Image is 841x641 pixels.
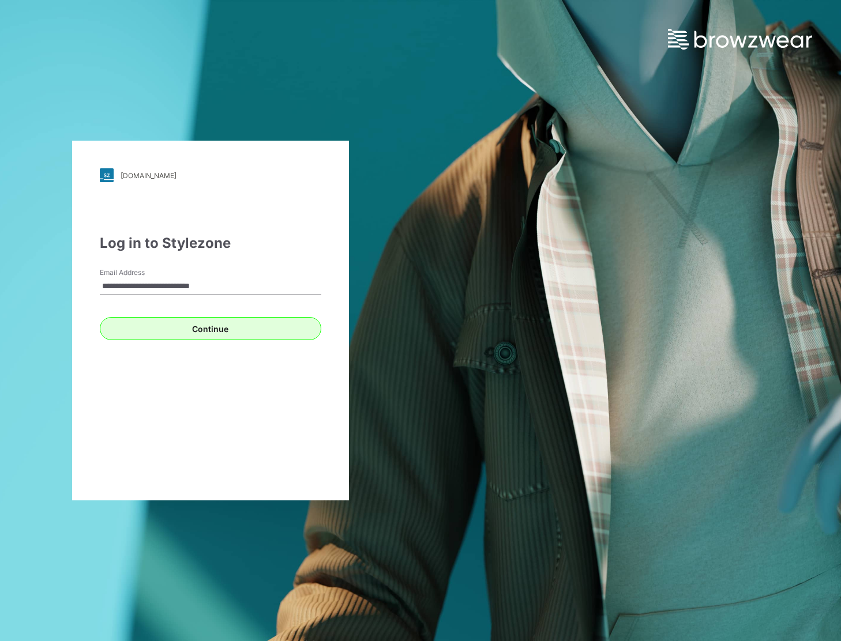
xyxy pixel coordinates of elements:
img: stylezone-logo.562084cfcfab977791bfbf7441f1a819.svg [100,168,114,182]
label: Email Address [100,267,181,278]
div: [DOMAIN_NAME] [121,171,177,180]
div: Log in to Stylezone [100,233,321,254]
a: [DOMAIN_NAME] [100,168,321,182]
button: Continue [100,317,321,340]
img: browzwear-logo.e42bd6dac1945053ebaf764b6aa21510.svg [668,29,812,50]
